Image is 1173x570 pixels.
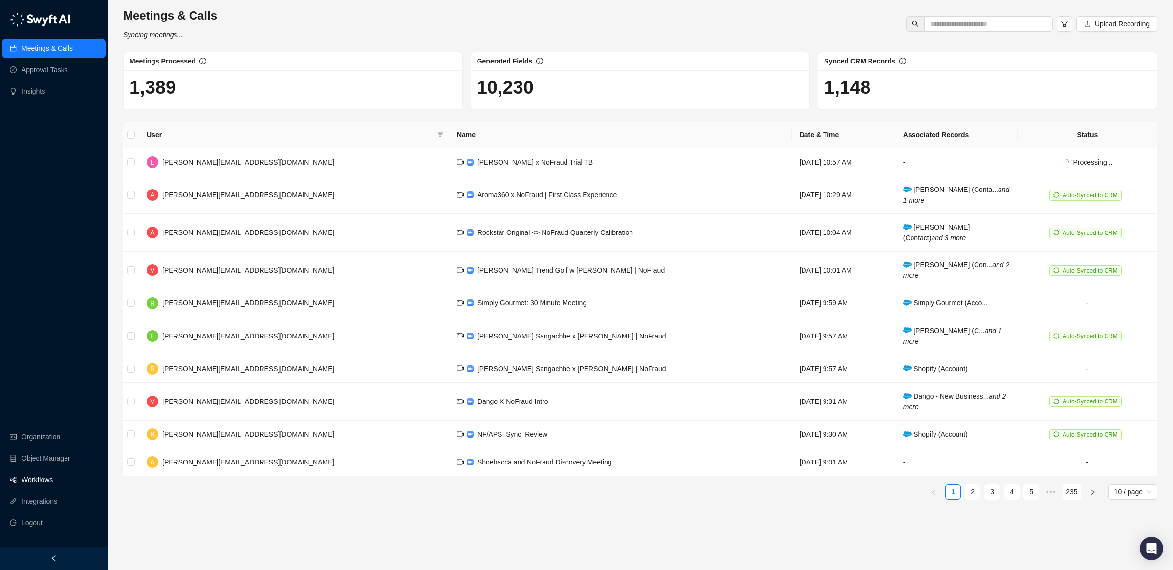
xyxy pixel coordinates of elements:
[1063,192,1118,199] span: Auto-Synced to CRM
[162,158,334,166] span: [PERSON_NAME][EMAIL_ADDRESS][DOMAIN_NAME]
[151,157,154,168] span: L
[467,159,474,166] img: zoom-DkfWWZB2.png
[1061,20,1068,28] span: filter
[150,457,154,467] span: A
[1018,448,1157,476] td: -
[467,299,474,306] img: zoom-DkfWWZB2.png
[903,186,1009,204] span: [PERSON_NAME] (Conta...
[478,266,665,274] span: [PERSON_NAME] Trend Golf w [PERSON_NAME] | NoFraud
[895,122,1018,148] th: Associated Records
[1063,333,1118,339] span: Auto-Synced to CRM
[1053,267,1059,273] span: sync
[903,327,1002,345] span: [PERSON_NAME] (C...
[1063,484,1081,500] li: 235
[478,430,547,438] span: NF/APS_Sync_Review
[1108,484,1157,500] div: Page Size
[467,459,474,465] img: zoom-DkfWWZB2.png
[926,484,941,500] button: left
[467,398,474,405] img: zoom-DkfWWZB2.png
[457,267,464,274] span: video-camera
[10,12,71,27] img: logo-05li4sbe.png
[22,60,68,80] a: Approval Tasks
[1004,484,1020,500] li: 4
[1062,158,1070,167] span: loading
[457,191,464,198] span: video-camera
[162,191,334,199] span: [PERSON_NAME][EMAIL_ADDRESS][DOMAIN_NAME]
[895,148,1018,176] td: -
[792,289,895,317] td: [DATE] 9:59 AM
[931,234,966,242] i: and 3 more
[792,148,895,176] td: [DATE] 10:57 AM
[1023,484,1039,500] li: 5
[903,430,968,438] span: Shopify (Account)
[457,431,464,438] span: video-camera
[22,39,73,58] a: Meetings & Calls
[467,431,474,438] img: zoom-DkfWWZB2.png
[150,331,154,341] span: E
[1095,19,1150,29] span: Upload Recording
[22,470,53,489] a: Workflows
[1076,16,1157,32] button: Upload Recording
[478,458,612,466] span: Shoebacca and NoFraud Discovery Meeting
[150,363,155,374] span: R
[467,365,474,372] img: zoom-DkfWWZB2.png
[984,484,1000,500] li: 3
[123,8,217,23] h3: Meetings & Calls
[1004,485,1019,499] a: 4
[162,332,334,340] span: [PERSON_NAME][EMAIL_ADDRESS][DOMAIN_NAME]
[130,57,195,65] span: Meetings Processed
[1053,431,1059,437] span: sync
[912,21,919,27] span: search
[1053,333,1059,339] span: sync
[435,127,445,142] span: filter
[10,519,17,526] span: logout
[903,327,1002,345] i: and 1 more
[130,76,456,99] h1: 1,389
[536,58,543,64] span: info-circle
[150,265,154,275] span: V
[903,365,968,373] span: Shopify (Account)
[22,513,43,532] span: Logout
[478,158,593,166] span: [PERSON_NAME] x NoFraud Trial TB
[478,398,548,405] span: Dango X NoFraud Intro
[792,252,895,289] td: [DATE] 10:01 AM
[903,299,988,307] span: Simply Gourmet (Acco...
[22,448,70,468] a: Object Manager
[1053,399,1059,404] span: sync
[1018,289,1157,317] td: -
[437,132,443,138] span: filter
[199,58,206,64] span: info-circle
[1024,485,1039,499] a: 5
[478,191,617,199] span: Aroma360 x NoFraud | First Class Experience
[792,317,895,355] td: [DATE] 9:57 AM
[792,176,895,214] td: [DATE] 10:29 AM
[945,484,961,500] li: 1
[1140,537,1163,560] div: Open Intercom Messenger
[1063,431,1118,438] span: Auto-Synced to CRM
[965,484,980,500] li: 2
[1063,398,1118,405] span: Auto-Synced to CRM
[457,332,464,339] span: video-camera
[1073,158,1112,166] span: Processing...
[1063,485,1080,499] a: 235
[824,76,1151,99] h1: 1,148
[903,392,1006,411] span: Dango - New Business...
[150,429,155,440] span: R
[1018,355,1157,383] td: -
[150,190,154,200] span: A
[477,57,533,65] span: Generated Fields
[1053,192,1059,198] span: sync
[792,122,895,148] th: Date & Time
[22,427,60,446] a: Organization
[946,485,960,499] a: 1
[457,365,464,372] span: video-camera
[467,333,474,339] img: zoom-DkfWWZB2.png
[457,459,464,465] span: video-camera
[1085,484,1101,500] button: right
[792,355,895,383] td: [DATE] 9:57 AM
[478,365,666,373] span: [PERSON_NAME] Sangachhe x [PERSON_NAME] | NoFraud
[22,491,57,511] a: Integrations
[903,223,970,242] span: [PERSON_NAME] (Contact)
[478,332,666,340] span: [PERSON_NAME] Sangachhe x [PERSON_NAME] | NoFraud
[162,299,334,307] span: [PERSON_NAME][EMAIL_ADDRESS][DOMAIN_NAME]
